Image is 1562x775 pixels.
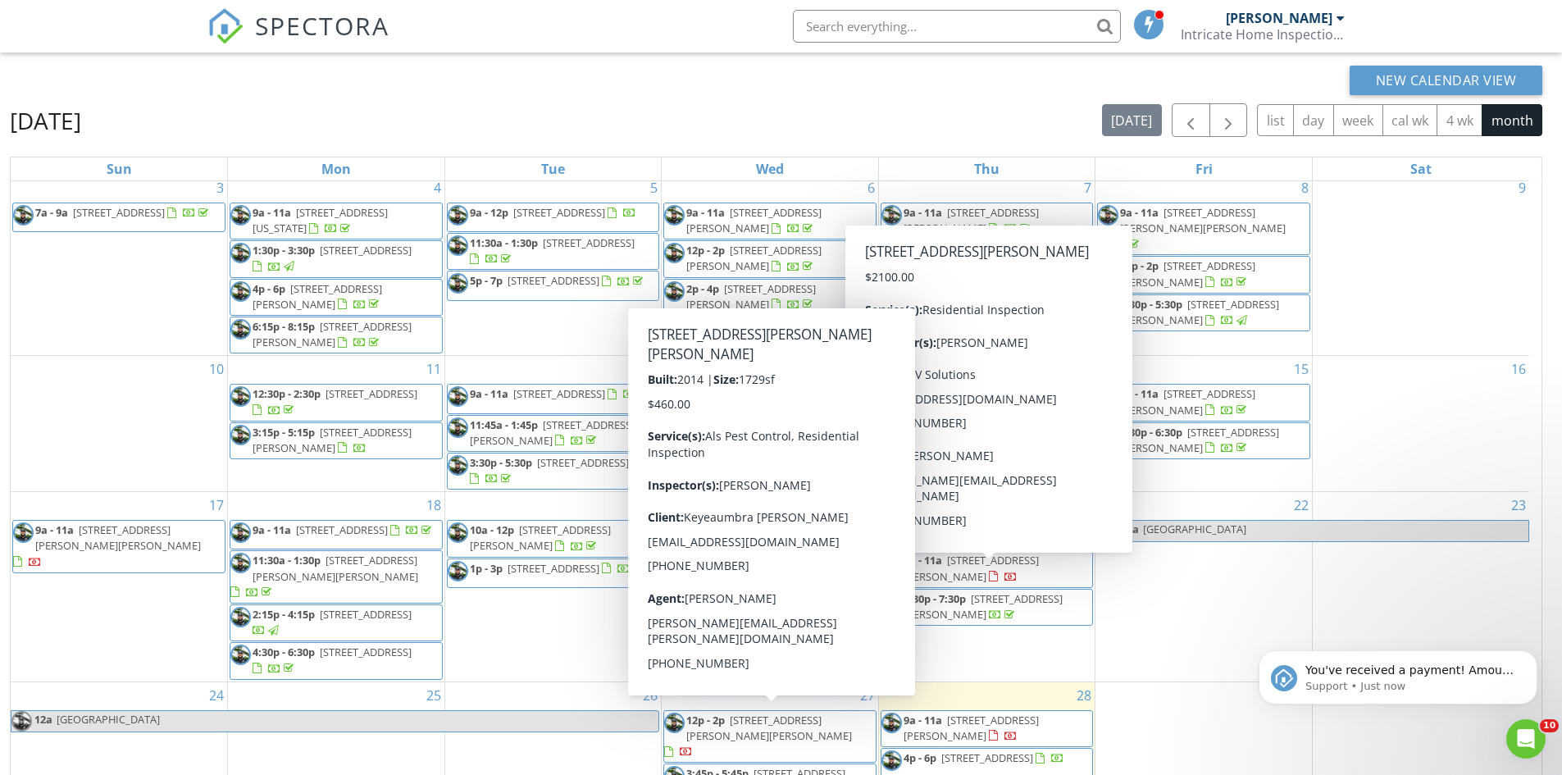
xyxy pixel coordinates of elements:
img: nick_profile_pic.jpg [664,522,685,543]
td: Go to August 15, 2025 [1095,356,1313,492]
td: Go to August 19, 2025 [444,492,662,682]
a: Go to August 8, 2025 [1298,175,1312,201]
img: nick_profile_pic.jpg [664,425,685,445]
a: 9a - 11a [STREET_ADDRESS] [881,384,1094,413]
a: 3:15p - 5:15p [STREET_ADDRESS][PERSON_NAME] [230,422,443,459]
a: Go to August 24, 2025 [206,682,227,709]
a: 12p - 2p [STREET_ADDRESS][PERSON_NAME] [1120,258,1255,289]
img: nick_profile_pic.jpg [1098,297,1118,317]
a: 5:30p - 7:30p [STREET_ADDRESS][PERSON_NAME] [881,589,1094,626]
span: [STREET_ADDRESS][PERSON_NAME] [904,417,1068,448]
span: [STREET_ADDRESS] [947,386,1039,401]
a: Go to August 19, 2025 [640,492,661,518]
img: nick_profile_pic.jpg [664,281,685,302]
a: Go to August 3, 2025 [213,175,227,201]
img: nick_profile_pic.jpg [664,205,685,226]
img: nick_profile_pic.jpg [1098,258,1118,279]
img: nick_profile_pic.jpg [230,205,251,226]
a: 3:30p - 5:30p [STREET_ADDRESS] [447,453,660,490]
td: Go to August 18, 2025 [228,492,445,682]
a: 6:15p - 8:15p [STREET_ADDRESS][PERSON_NAME] [230,317,443,353]
img: nick_profile_pic.jpg [881,417,902,438]
img: nick_profile_pic.jpg [448,205,468,226]
a: 1:15p - 3:15p [STREET_ADDRESS] [881,240,1094,277]
button: 4 wk [1437,104,1482,136]
span: [STREET_ADDRESS][PERSON_NAME] [1120,386,1255,417]
span: 1:15p - 3:15p [904,243,966,258]
img: nick_profile_pic.jpg [230,522,251,543]
a: 9a - 11a [STREET_ADDRESS][US_STATE] [230,203,443,239]
span: 8:30a - 10:30a [686,386,754,401]
p: Message from Support, sent Just now [71,63,283,78]
span: 4:30p - 6:30p [1120,425,1182,440]
a: 2p - 4p [STREET_ADDRESS][PERSON_NAME] [663,279,877,316]
img: nick_profile_pic.jpg [664,713,685,733]
a: 1:30p - 3:30p [STREET_ADDRESS] [253,243,412,273]
a: 9a - 11a [STREET_ADDRESS] [253,522,435,537]
a: 9a - 11a [STREET_ADDRESS][PERSON_NAME] [904,205,1039,235]
a: 4:30p - 6:30p [STREET_ADDRESS][PERSON_NAME] [1097,422,1310,459]
a: 4p - 6p [STREET_ADDRESS] [881,279,1094,308]
span: [STREET_ADDRESS] [971,243,1063,258]
a: SPECTORA [207,22,389,57]
a: Go to August 10, 2025 [206,356,227,382]
img: nick_profile_pic.jpg [881,312,902,332]
a: Saturday [1407,157,1435,180]
span: [STREET_ADDRESS][PERSON_NAME] [1120,297,1279,327]
a: 11:30a - 1:30p [STREET_ADDRESS] [470,235,635,266]
img: nick_profile_pic.jpg [448,417,468,438]
a: 1:15p - 3:15p [STREET_ADDRESS] [904,243,1063,273]
td: Go to August 6, 2025 [662,174,879,355]
span: [STREET_ADDRESS] [508,273,599,288]
a: 10a - 12p [STREET_ADDRESS][PERSON_NAME] [447,520,660,557]
span: 9a - 11a [35,522,74,537]
span: [STREET_ADDRESS] [73,205,165,220]
img: Profile image for Support [37,49,63,75]
img: The Best Home Inspection Software - Spectora [207,8,244,44]
img: nick_profile_pic.jpg [230,425,251,445]
a: Monday [318,157,354,180]
a: 12p - 2p [STREET_ADDRESS][PERSON_NAME] [1097,256,1310,293]
td: Go to August 11, 2025 [228,356,445,492]
a: Tuesday [538,157,568,180]
img: nick_profile_pic.jpg [448,386,468,407]
a: Go to August 9, 2025 [1515,175,1529,201]
img: nick_profile_pic.jpg [13,522,34,543]
span: 9a - 12p [470,205,508,220]
img: nick_profile_pic.jpg [230,553,251,573]
a: 6:30p - 8:30p [STREET_ADDRESS][PERSON_NAME] [904,312,1063,342]
span: [STREET_ADDRESS][PERSON_NAME] [904,312,1063,342]
a: 4:30p - 6:30p [STREET_ADDRESS][PERSON_NAME] [1120,425,1279,455]
span: [STREET_ADDRESS] [759,386,851,401]
a: 9a - 11a [STREET_ADDRESS][PERSON_NAME] [686,205,822,235]
img: nick_profile_pic.jpg [881,522,902,543]
a: Go to August 7, 2025 [1081,175,1095,201]
a: 11:30a - 1:30p [STREET_ADDRESS][PERSON_NAME] [881,415,1094,452]
a: 11:45a - 1:45p [STREET_ADDRESS][PERSON_NAME] [447,415,660,452]
span: 1:45p - 3:45p [904,455,966,470]
a: 9a - 11a [STREET_ADDRESS][PERSON_NAME][PERSON_NAME] [12,520,225,573]
span: 3:30p - 5:30p [470,455,532,470]
span: 5p - 7p [686,425,719,440]
span: 12a [1120,521,1140,541]
span: [STREET_ADDRESS][PERSON_NAME][PERSON_NAME] [35,522,201,553]
span: 3:30p - 5:30p [686,522,749,537]
a: Go to August 14, 2025 [1073,356,1095,382]
a: 9a - 12p [STREET_ADDRESS] [470,205,636,220]
span: 12p - 2p [686,713,725,727]
td: Go to August 10, 2025 [11,356,228,492]
span: 5p - 7p [470,273,503,288]
a: 9a - 11a [STREET_ADDRESS][PERSON_NAME][PERSON_NAME] [1097,203,1310,256]
a: Go to August 11, 2025 [423,356,444,382]
a: 3:15p - 5:15p [STREET_ADDRESS][PERSON_NAME] [253,425,412,455]
a: Go to August 25, 2025 [423,682,444,709]
img: nick_profile_pic.jpg [230,645,251,665]
span: 8a - 10a [904,522,942,537]
a: 4p - 6p [STREET_ADDRESS][PERSON_NAME] [253,281,382,312]
span: [STREET_ADDRESS] [537,455,629,470]
img: nick_profile_pic.jpg [881,281,902,302]
span: [STREET_ADDRESS][PERSON_NAME] [686,522,845,553]
span: 2p - 4p [686,281,719,296]
img: nick_profile_pic.jpg [1098,425,1118,445]
a: 4p - 6p [STREET_ADDRESS][PERSON_NAME] [230,279,443,316]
